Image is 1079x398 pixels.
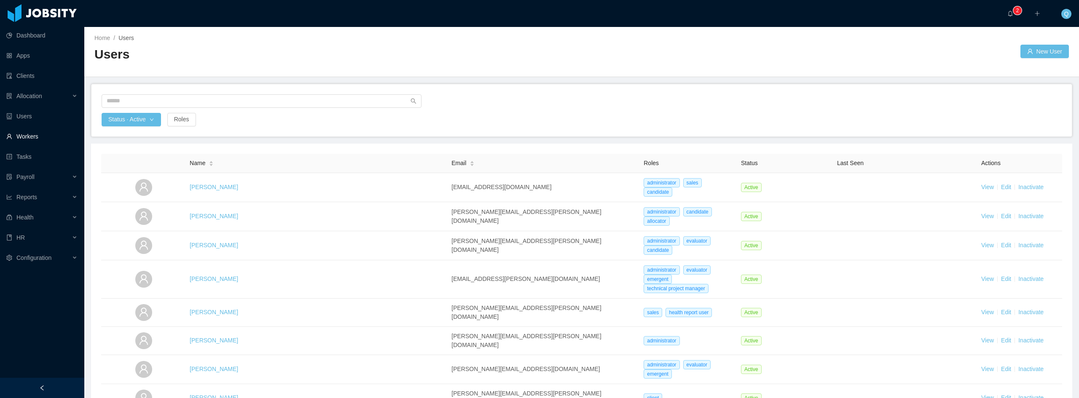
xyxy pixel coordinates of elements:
span: emergent [644,369,672,379]
span: Payroll [16,174,35,180]
i: icon: user [139,335,149,345]
span: Inactivate [1018,242,1044,248]
td: [EMAIL_ADDRESS][DOMAIN_NAME] [448,173,640,202]
i: icon: caret-down [470,163,475,166]
span: Health [16,214,33,221]
span: Active [741,212,762,221]
td: [EMAIL_ADDRESS][PERSON_NAME][DOMAIN_NAME] [448,260,640,299]
a: Home [94,35,110,41]
span: Active [741,308,762,317]
span: Inactivate [1018,275,1044,282]
a: icon: pie-chartDashboard [6,27,78,44]
span: emergent [644,275,672,284]
span: Email [451,159,466,168]
a: icon: robotUsers [6,108,78,125]
i: icon: caret-up [209,160,214,162]
i: icon: caret-down [209,163,214,166]
div: Sort [470,160,475,166]
span: Active [741,365,762,374]
a: icon: userWorkers [6,128,78,145]
span: Status [741,160,758,166]
a: Edit [1001,366,1011,372]
span: Configuration [16,254,51,261]
i: icon: file-protect [6,174,12,180]
a: icon: appstoreApps [6,47,78,64]
a: Edit [1001,337,1011,344]
span: candidate [644,187,672,197]
button: Roles [167,113,196,126]
span: allocator [644,216,669,226]
a: Edit [1001,309,1011,315]
a: icon: auditClients [6,67,78,84]
a: [PERSON_NAME] [190,366,238,372]
i: icon: caret-up [470,160,475,162]
i: icon: book [6,235,12,240]
p: 2 [1016,6,1019,15]
span: administrator [644,360,679,369]
i: icon: user [139,182,149,192]
span: Inactivate [1018,184,1044,190]
td: [PERSON_NAME][EMAIL_ADDRESS][DOMAIN_NAME] [448,355,640,384]
span: sales [683,178,702,187]
a: View [981,242,994,248]
i: icon: plus [1034,11,1040,16]
span: evaluator [683,265,711,275]
span: HR [16,234,25,241]
span: Inactivate [1018,366,1044,372]
span: Active [741,183,762,192]
i: icon: line-chart [6,194,12,200]
span: / [113,35,115,41]
td: [PERSON_NAME][EMAIL_ADDRESS][PERSON_NAME][DOMAIN_NAME] [448,231,640,260]
i: icon: bell [1007,11,1013,16]
span: sales [644,308,662,317]
a: Edit [1001,184,1011,190]
div: Sort [209,160,214,166]
a: Edit [1001,213,1011,219]
button: icon: userNew User [1020,45,1069,58]
span: administrator [644,265,679,275]
a: View [981,366,994,372]
span: health report user [666,308,712,317]
span: Last Seen [837,160,864,166]
span: Active [741,241,762,250]
a: [PERSON_NAME] [190,275,238,282]
a: View [981,213,994,219]
a: [PERSON_NAME] [190,184,238,190]
a: [PERSON_NAME] [190,242,238,248]
span: Inactivate [1018,213,1044,219]
sup: 2 [1013,6,1022,15]
a: View [981,184,994,190]
span: Roles [644,160,659,166]
td: [PERSON_NAME][EMAIL_ADDRESS][PERSON_NAME][DOMAIN_NAME] [448,299,640,327]
i: icon: solution [6,93,12,99]
span: Reports [16,194,37,200]
a: [PERSON_NAME] [190,309,238,315]
span: Allocation [16,93,42,99]
a: [PERSON_NAME] [190,337,238,344]
span: Actions [981,160,1001,166]
span: Users [118,35,134,41]
span: technical project manager [644,284,708,293]
span: Active [741,336,762,345]
span: Inactivate [1018,337,1044,344]
td: [PERSON_NAME][EMAIL_ADDRESS][PERSON_NAME][DOMAIN_NAME] [448,202,640,231]
a: Edit [1001,275,1011,282]
span: administrator [644,336,679,345]
a: View [981,337,994,344]
span: administrator [644,207,679,216]
i: icon: user [139,274,149,284]
span: evaluator [683,236,711,246]
a: View [981,275,994,282]
i: icon: user [139,211,149,221]
span: candidate [644,246,672,255]
span: candidate [683,207,712,216]
span: administrator [644,178,679,187]
span: Name [190,159,205,168]
i: icon: user [139,240,149,250]
td: [PERSON_NAME][EMAIL_ADDRESS][PERSON_NAME][DOMAIN_NAME] [448,327,640,355]
i: icon: user [139,364,149,374]
span: evaluator [683,360,711,369]
i: icon: setting [6,255,12,261]
a: icon: profileTasks [6,148,78,165]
